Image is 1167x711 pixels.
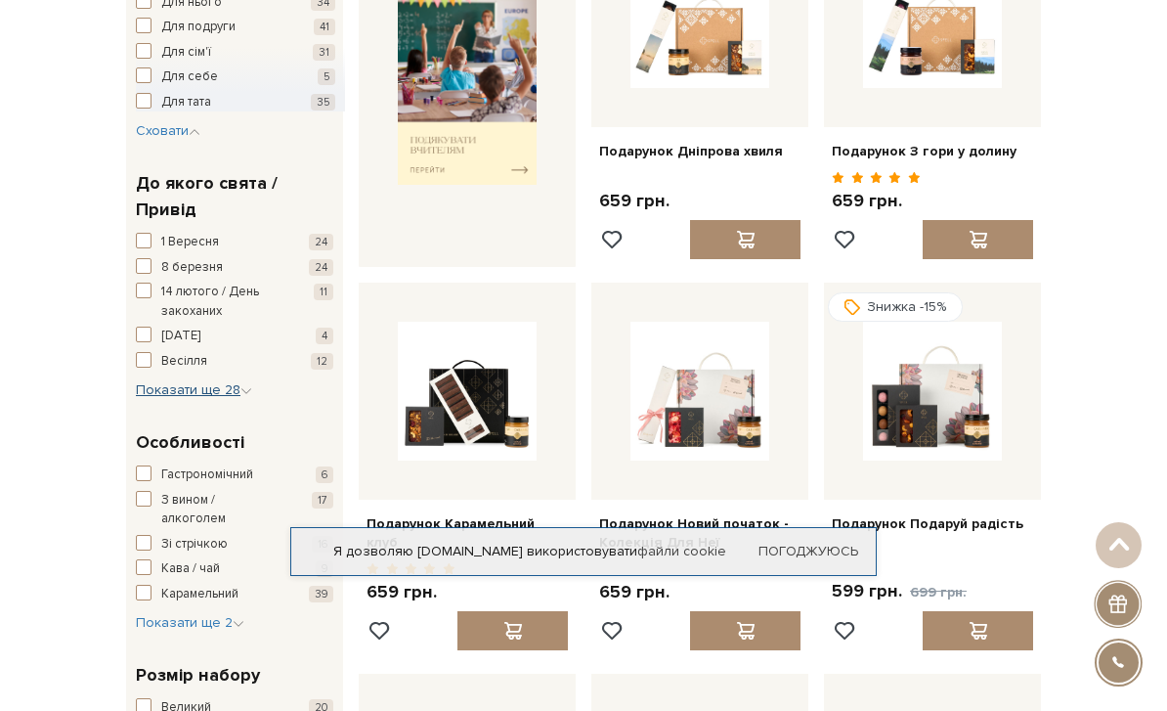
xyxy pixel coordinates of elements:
[318,68,335,85] span: 5
[161,352,207,372] span: Весілля
[309,234,333,250] span: 24
[316,467,333,483] span: 6
[161,43,211,63] span: Для сім'ї
[367,581,455,603] p: 659 грн.
[136,327,333,346] button: [DATE] 4
[136,559,333,579] button: Кава / чай 9
[136,170,328,223] span: До якого свята / Привід
[599,515,800,551] a: Подарунок Новий початок - Колекція Для Неї
[311,94,335,111] span: 35
[314,19,335,35] span: 41
[828,292,963,322] div: Знижка -15%
[136,662,260,689] span: Розмір набору
[136,381,252,398] span: Показати ще 28
[161,466,253,485] span: Гастрономічний
[136,491,333,529] button: З вином / алкоголем 17
[136,535,333,555] button: Зі стрічкою 16
[832,190,921,212] p: 659 грн.
[599,581,670,603] p: 659 грн.
[758,543,858,560] a: Погоджуюсь
[832,515,1033,533] a: Подарунок Подаруй радість
[136,466,333,485] button: Гастрономічний 6
[136,18,335,37] button: Для подруги 41
[136,121,200,141] button: Сховати
[161,258,223,278] span: 8 березня
[599,143,800,160] a: Подарунок Дніпрова хвиля
[313,44,335,61] span: 31
[314,284,333,300] span: 11
[161,67,218,87] span: Для себе
[161,283,280,321] span: 14 лютого / День закоханих
[316,328,333,344] span: 4
[161,491,280,529] span: З вином / алкоголем
[136,352,333,372] button: Весілля 12
[136,380,252,400] button: Показати ще 28
[637,543,726,559] a: файли cookie
[136,233,333,252] button: 1 Вересня 24
[910,584,967,600] span: 699 грн.
[311,353,333,370] span: 12
[136,93,335,112] button: Для тата 35
[161,535,228,555] span: Зі стрічкою
[136,429,244,456] span: Особливості
[161,18,236,37] span: Для подруги
[136,258,333,278] button: 8 березня 24
[161,93,211,112] span: Для тата
[136,283,333,321] button: 14 лютого / День закоханих 11
[136,67,335,87] button: Для себе 5
[367,515,568,551] a: Подарунок Карамельний клуб
[832,580,967,603] p: 599 грн.
[291,543,876,560] div: Я дозволяю [DOMAIN_NAME] використовувати
[136,614,244,631] span: Показати ще 2
[161,585,238,604] span: Карамельний
[136,585,333,604] button: Карамельний 39
[309,259,333,276] span: 24
[161,327,200,346] span: [DATE]
[309,586,333,602] span: 39
[599,190,670,212] p: 659 грн.
[161,559,220,579] span: Кава / чай
[136,613,244,633] button: Показати ще 2
[832,143,1033,160] a: Подарунок З гори у долину
[312,492,333,509] span: 17
[136,43,335,63] button: Для сім'ї 31
[161,233,219,252] span: 1 Вересня
[136,122,200,139] span: Сховати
